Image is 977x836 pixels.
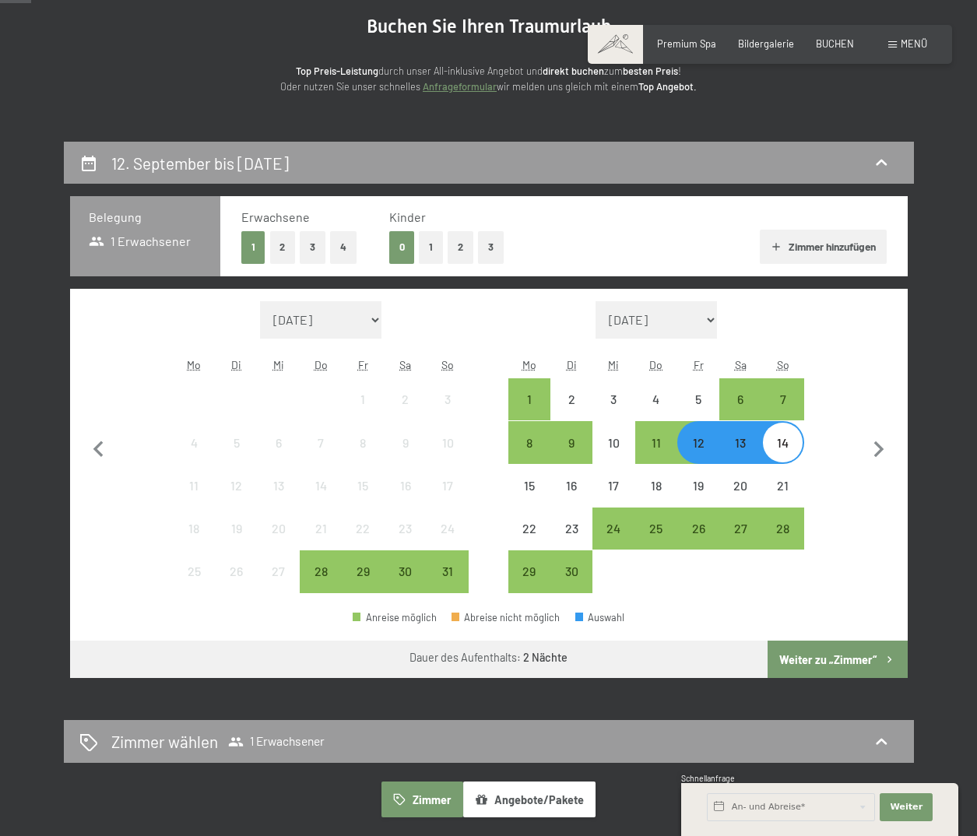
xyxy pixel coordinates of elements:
[768,641,907,678] button: Weiter zu „Zimmer“
[428,522,467,561] div: 24
[427,465,469,507] div: Anreise nicht möglich
[358,358,368,371] abbr: Freitag
[216,550,258,592] div: Anreise nicht möglich
[649,358,662,371] abbr: Donnerstag
[763,479,802,518] div: 21
[552,393,591,432] div: 2
[594,479,633,518] div: 17
[637,479,676,518] div: 18
[258,550,300,592] div: Anreise nicht möglich
[217,437,256,476] div: 5
[638,80,697,93] strong: Top Angebot.
[428,437,467,476] div: 10
[508,378,550,420] div: Mon Sep 01 2025
[385,378,427,420] div: Anreise nicht möglich
[83,301,115,594] button: Vorheriger Monat
[721,479,760,518] div: 20
[550,421,592,463] div: Tue Sep 09 2025
[523,651,568,664] b: 2 Nächte
[721,393,760,432] div: 6
[508,550,550,592] div: Anreise möglich
[508,508,550,550] div: Mon Sep 22 2025
[343,393,382,432] div: 1
[259,565,298,604] div: 27
[677,465,719,507] div: Fri Sep 19 2025
[385,508,427,550] div: Anreise nicht möglich
[635,508,677,550] div: Anreise möglich
[216,508,258,550] div: Tue Aug 19 2025
[342,378,384,420] div: Anreise nicht möglich
[385,421,427,463] div: Anreise nicht möglich
[428,479,467,518] div: 17
[385,378,427,420] div: Sat Aug 02 2025
[258,421,300,463] div: Anreise nicht möglich
[342,508,384,550] div: Fri Aug 22 2025
[635,465,677,507] div: Anreise nicht möglich
[111,153,289,173] h2: 12. September bis [DATE]
[761,465,803,507] div: Anreise nicht möglich
[635,508,677,550] div: Thu Sep 25 2025
[738,37,794,50] a: Bildergalerie
[258,465,300,507] div: Anreise nicht möglich
[330,231,357,263] button: 4
[385,550,427,592] div: Anreise möglich
[761,378,803,420] div: Anreise möglich
[592,378,634,420] div: Wed Sep 03 2025
[174,479,213,518] div: 11
[550,378,592,420] div: Tue Sep 02 2025
[635,465,677,507] div: Thu Sep 18 2025
[677,465,719,507] div: Anreise nicht möglich
[510,479,549,518] div: 15
[300,421,342,463] div: Thu Aug 07 2025
[174,565,213,604] div: 25
[594,437,633,476] div: 10
[228,734,325,750] span: 1 Erwachsener
[763,522,802,561] div: 28
[427,508,469,550] div: Sun Aug 24 2025
[216,508,258,550] div: Anreise nicht möglich
[409,650,568,666] div: Dauer des Aufenthalts:
[880,793,933,821] button: Weiter
[863,301,895,594] button: Nächster Monat
[508,421,550,463] div: Mon Sep 08 2025
[719,378,761,420] div: Anreise möglich
[217,479,256,518] div: 12
[677,508,719,550] div: Fri Sep 26 2025
[173,508,215,550] div: Mon Aug 18 2025
[385,465,427,507] div: Sat Aug 16 2025
[735,358,747,371] abbr: Samstag
[637,437,676,476] div: 11
[342,421,384,463] div: Fri Aug 08 2025
[177,63,800,95] p: durch unser All-inklusive Angebot und zum ! Oder nutzen Sie unser schnelles wir melden uns gleich...
[763,437,802,476] div: 14
[550,508,592,550] div: Tue Sep 23 2025
[187,358,201,371] abbr: Montag
[761,421,803,463] div: Sun Sep 14 2025
[241,209,310,224] span: Erwachsene
[679,437,718,476] div: 12
[427,508,469,550] div: Anreise nicht möglich
[623,65,678,77] strong: besten Preis
[594,393,633,432] div: 3
[681,774,735,783] span: Schnellanfrage
[592,421,634,463] div: Anreise nicht möglich
[761,378,803,420] div: Sun Sep 07 2025
[342,465,384,507] div: Anreise nicht möglich
[679,522,718,561] div: 26
[216,421,258,463] div: Tue Aug 05 2025
[657,37,716,50] span: Premium Spa
[452,613,561,623] div: Abreise nicht möglich
[342,421,384,463] div: Anreise nicht möglich
[592,508,634,550] div: Anreise möglich
[508,465,550,507] div: Mon Sep 15 2025
[508,465,550,507] div: Anreise nicht möglich
[342,378,384,420] div: Fri Aug 01 2025
[694,358,704,371] abbr: Freitag
[592,421,634,463] div: Wed Sep 10 2025
[173,465,215,507] div: Anreise nicht möglich
[677,378,719,420] div: Anreise nicht möglich
[174,522,213,561] div: 18
[216,465,258,507] div: Anreise nicht möglich
[510,437,549,476] div: 8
